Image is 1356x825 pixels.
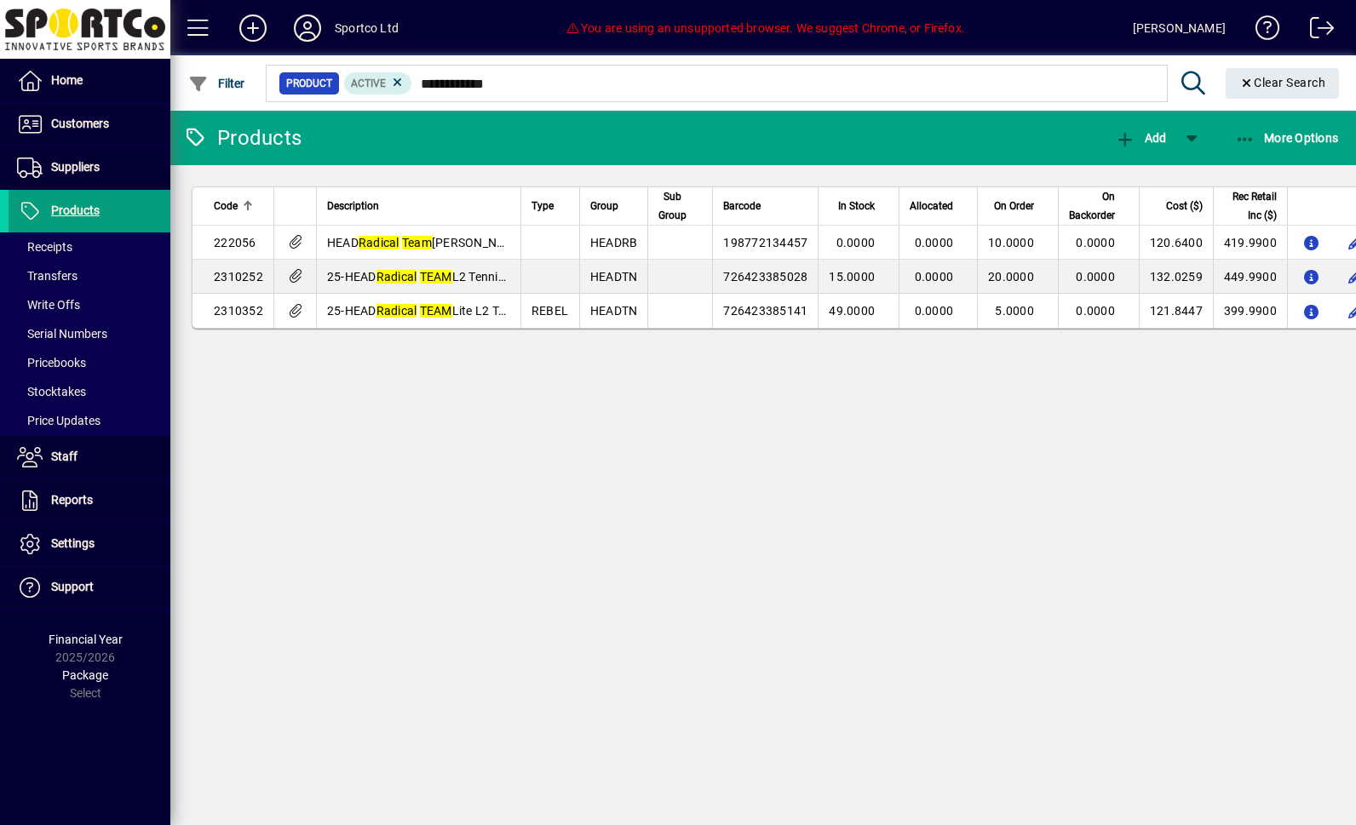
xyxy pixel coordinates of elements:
span: HEADRB [590,236,638,249]
span: 49.0000 [829,304,875,318]
span: Staff [51,450,78,463]
td: 121.8447 [1139,294,1213,328]
button: More Options [1231,123,1343,153]
div: Group [590,197,638,215]
span: Write Offs [17,298,80,312]
span: Active [351,77,386,89]
span: REBEL [531,304,568,318]
a: Transfers [9,261,170,290]
a: Customers [9,103,170,146]
em: TEAM [420,304,452,318]
span: 2310252 [214,270,263,284]
a: Support [9,566,170,609]
span: Products [51,203,100,217]
span: Description [327,197,379,215]
div: Code [214,197,263,215]
span: You are using an unsupported browser. We suggest Chrome, or Firefox. [566,21,965,35]
span: HEAD [PERSON_NAME] [327,236,526,249]
span: Filter [188,77,245,90]
button: Filter [184,68,250,99]
span: Code [214,197,238,215]
span: 0.0000 [915,304,954,318]
span: Transfers [17,269,78,283]
em: TEAM [420,270,452,284]
a: Stocktakes [9,377,170,406]
a: Write Offs [9,290,170,319]
div: In Stock [829,197,890,215]
div: Type [531,197,569,215]
button: Add [226,13,280,43]
span: Clear Search [1239,76,1326,89]
span: 0.0000 [1076,304,1115,318]
button: Profile [280,13,335,43]
em: Radical [376,270,417,284]
span: Add [1115,131,1166,145]
span: On Order [994,197,1034,215]
span: Serial Numbers [17,327,107,341]
span: Sub Group [658,187,687,225]
a: Suppliers [9,146,170,189]
span: 20.0000 [988,270,1034,284]
a: Home [9,60,170,102]
div: Sub Group [658,187,702,225]
span: Product [286,75,332,92]
span: Reports [51,493,93,507]
span: Barcode [723,197,761,215]
span: Cost ($) [1166,197,1203,215]
span: 0.0000 [915,236,954,249]
a: Serial Numbers [9,319,170,348]
span: Receipts [17,240,72,254]
td: 399.9900 [1213,294,1287,328]
a: Price Updates [9,406,170,435]
span: Financial Year [49,633,123,646]
span: 198772134457 [723,236,807,249]
span: Stocktakes [17,385,86,398]
span: 0.0000 [1076,270,1115,284]
div: Description [327,197,510,215]
td: 419.9900 [1213,226,1287,260]
span: Package [62,668,108,682]
div: Sportco Ltd [335,14,399,42]
div: On Backorder [1069,187,1130,225]
a: Reports [9,479,170,522]
span: In Stock [838,197,875,215]
a: Knowledge Base [1243,3,1280,59]
span: 726423385028 [723,270,807,284]
em: Radical [376,304,417,318]
div: [PERSON_NAME] [1133,14,1226,42]
span: Settings [51,536,95,550]
span: 5.0000 [995,304,1034,318]
span: Rec Retail Inc ($) [1224,187,1277,225]
span: 10.0000 [988,236,1034,249]
span: HEADTN [590,304,638,318]
span: Pricebooks [17,356,86,370]
a: Staff [9,436,170,478]
span: Allocated [910,197,953,215]
span: Type [531,197,554,215]
a: Settings [9,523,170,565]
span: Group [590,197,618,215]
a: Receipts [9,232,170,261]
div: Allocated [910,197,968,215]
span: On Backorder [1069,187,1115,225]
td: 449.9900 [1213,260,1287,294]
span: 25-HEAD Lite L2 Tennis Racquet r [327,304,583,318]
span: Price Updates [17,414,101,427]
span: Home [51,73,83,87]
span: 726423385141 [723,304,807,318]
em: Team [402,236,432,249]
a: Logout [1297,3,1335,59]
span: Support [51,580,94,593]
span: 0.0000 [915,270,954,284]
span: 2310352 [214,304,263,318]
td: 120.6400 [1139,226,1213,260]
span: 222056 [214,236,256,249]
span: 15.0000 [829,270,875,284]
span: Suppliers [51,160,100,174]
em: Radical [359,236,399,249]
td: 132.0259 [1139,260,1213,294]
div: Products [183,124,302,152]
a: Pricebooks [9,348,170,377]
mat-chip: Activation Status: Active [344,72,412,95]
span: 25-HEAD L2 Tennis Racquet [327,270,553,284]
